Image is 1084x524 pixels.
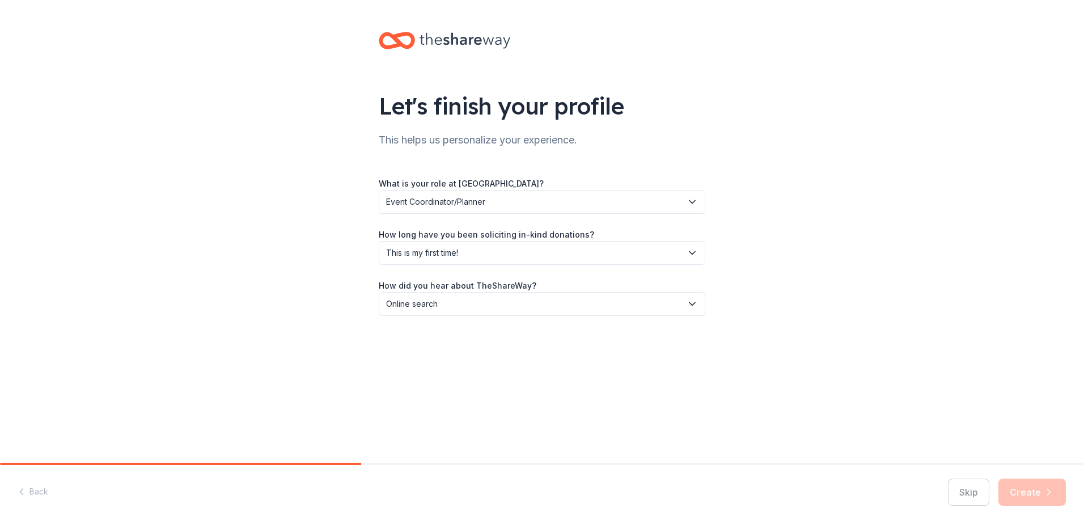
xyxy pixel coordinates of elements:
button: This is my first time! [379,241,705,265]
button: Event Coordinator/Planner [379,190,705,214]
div: Let's finish your profile [379,90,705,122]
label: How long have you been soliciting in-kind donations? [379,229,594,240]
button: Online search [379,292,705,316]
span: This is my first time! [386,246,682,260]
label: How did you hear about TheShareWay? [379,280,536,291]
div: This helps us personalize your experience. [379,131,705,149]
span: Event Coordinator/Planner [386,195,682,209]
label: What is your role at [GEOGRAPHIC_DATA]? [379,178,544,189]
span: Online search [386,297,682,311]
